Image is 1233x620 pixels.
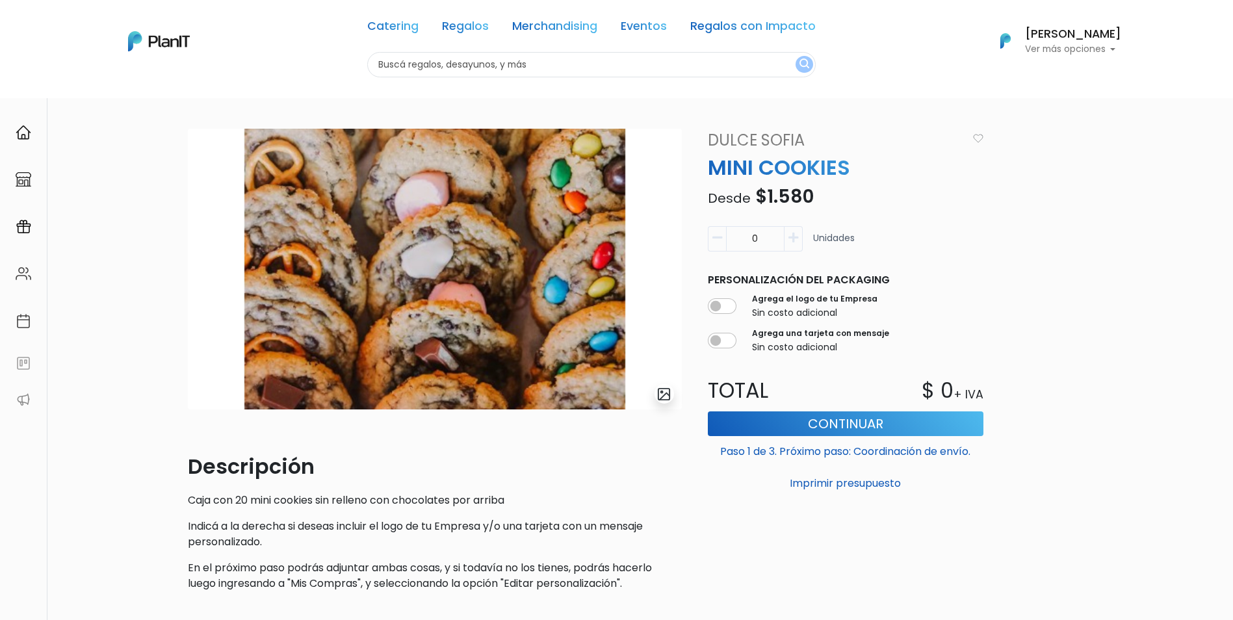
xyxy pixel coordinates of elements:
a: Regalos con Impacto [690,21,816,36]
label: Agrega el logo de tu Empresa [752,293,877,305]
img: 2000___2000-Photoroom__68_.jpg [188,129,682,409]
p: Ver más opciones [1025,45,1121,54]
img: heart_icon [973,134,983,143]
a: Dulce Sofia [700,129,967,152]
button: PlanIt Logo [PERSON_NAME] Ver más opciones [983,24,1121,58]
span: Desde [708,189,751,207]
img: gallery-light [656,387,671,402]
img: people-662611757002400ad9ed0e3c099ab2801c6687ba6c219adb57efc949bc21e19d.svg [16,266,31,281]
a: Regalos [442,21,489,36]
img: PlanIt Logo [128,31,190,51]
input: Buscá regalos, desayunos, y más [367,52,816,77]
p: MINI COOKIES [700,152,991,183]
img: partners-52edf745621dab592f3b2c58e3bca9d71375a7ef29c3b500c9f145b62cc070d4.svg [16,392,31,407]
h6: [PERSON_NAME] [1025,29,1121,40]
img: calendar-87d922413cdce8b2cf7b7f5f62616a5cf9e4887200fb71536465627b3292af00.svg [16,313,31,329]
a: Catering [367,21,419,36]
p: Indicá a la derecha si deseas incluir el logo de tu Empresa y/o una tarjeta con un mensaje person... [188,519,682,550]
span: $1.580 [755,184,814,209]
p: Paso 1 de 3. Próximo paso: Coordinación de envío. [708,439,983,459]
p: Personalización del packaging [708,272,983,288]
img: home-e721727adea9d79c4d83392d1f703f7f8bce08238fde08b1acbfd93340b81755.svg [16,125,31,140]
p: $ 0 [922,375,954,406]
p: Descripción [188,451,682,482]
img: search_button-432b6d5273f82d61273b3651a40e1bd1b912527efae98b1b7a1b2c0702e16a8d.svg [799,58,809,71]
img: PlanIt Logo [991,27,1020,55]
p: En el próximo paso podrás adjuntar ambas cosas, y si todavía no los tienes, podrás hacerlo luego ... [188,560,682,591]
img: feedback-78b5a0c8f98aac82b08bfc38622c3050aee476f2c9584af64705fc4e61158814.svg [16,355,31,371]
a: Eventos [621,21,667,36]
a: Merchandising [512,21,597,36]
button: Continuar [708,411,983,436]
img: campaigns-02234683943229c281be62815700db0a1741e53638e28bf9629b52c665b00959.svg [16,219,31,235]
p: Total [700,375,846,406]
button: Imprimir presupuesto [708,472,983,495]
p: Sin costo adicional [752,306,877,320]
label: Agrega una tarjeta con mensaje [752,328,889,339]
img: marketplace-4ceaa7011d94191e9ded77b95e3339b90024bf715f7c57f8cf31f2d8c509eaba.svg [16,172,31,187]
p: + IVA [954,386,983,403]
p: Unidades [813,231,855,257]
p: Sin costo adicional [752,341,889,354]
p: Caja con 20 mini cookies sin relleno con chocolates por arriba [188,493,682,508]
